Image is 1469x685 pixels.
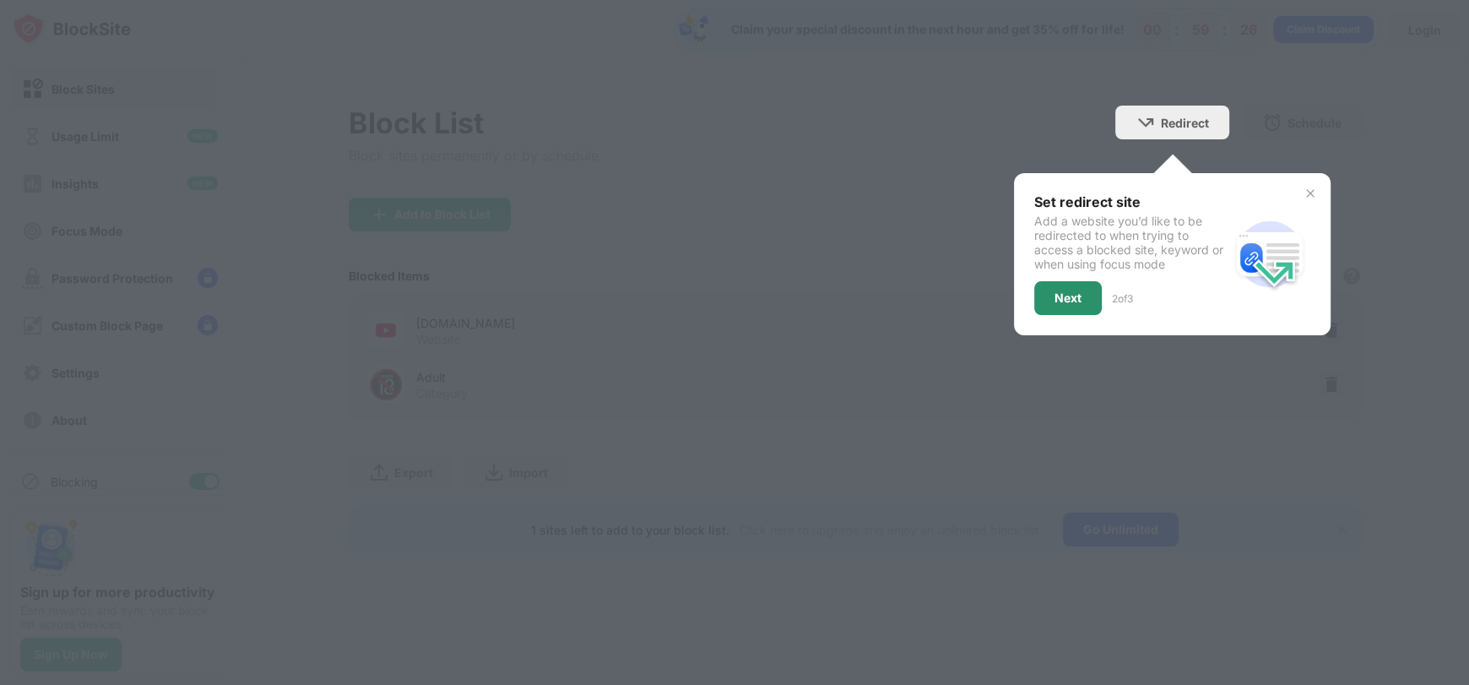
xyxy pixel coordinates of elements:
img: x-button.svg [1304,187,1317,200]
div: 2 of 3 [1112,292,1133,305]
div: Redirect [1161,116,1209,130]
div: Add a website you’d like to be redirected to when trying to access a blocked site, keyword or whe... [1034,214,1229,271]
img: redirect.svg [1229,214,1310,295]
div: Set redirect site [1034,193,1229,210]
div: Next [1054,291,1081,305]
